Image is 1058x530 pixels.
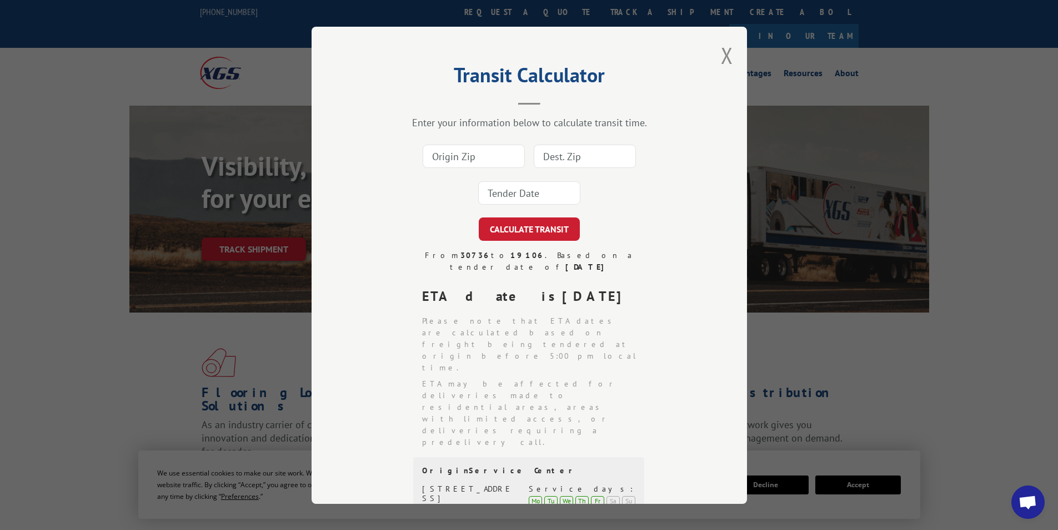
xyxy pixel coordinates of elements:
[606,496,620,506] div: Sa
[422,378,645,448] li: ETA may be affected for deliveries made to residential areas, areas with limited access, or deliv...
[534,145,636,168] input: Dest. Zip
[478,181,580,205] input: Tender Date
[591,496,604,506] div: Fr
[560,496,573,506] div: We
[367,116,691,129] div: Enter your information below to calculate transit time.
[422,315,645,374] li: Please note that ETA dates are calculated based on freight being tendered at origin before 5:00 p...
[413,250,645,273] div: From to . Based on a tender date of
[562,288,631,305] strong: [DATE]
[575,496,589,506] div: Th
[529,496,542,506] div: Mo
[529,484,635,494] div: Service days:
[367,67,691,88] h2: Transit Calculator
[422,466,635,475] div: Origin Service Center
[422,484,516,522] div: [STREET_ADDRESS][DEMOGRAPHIC_DATA]
[544,496,558,506] div: Tu
[479,217,580,241] button: CALCULATE TRANSIT
[422,286,645,306] div: ETA date is
[1011,486,1045,519] div: Open chat
[565,262,609,272] strong: [DATE]
[510,250,545,260] strong: 19106
[423,145,525,168] input: Origin Zip
[721,41,733,70] button: Close modal
[460,250,491,260] strong: 30736
[622,496,635,506] div: Su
